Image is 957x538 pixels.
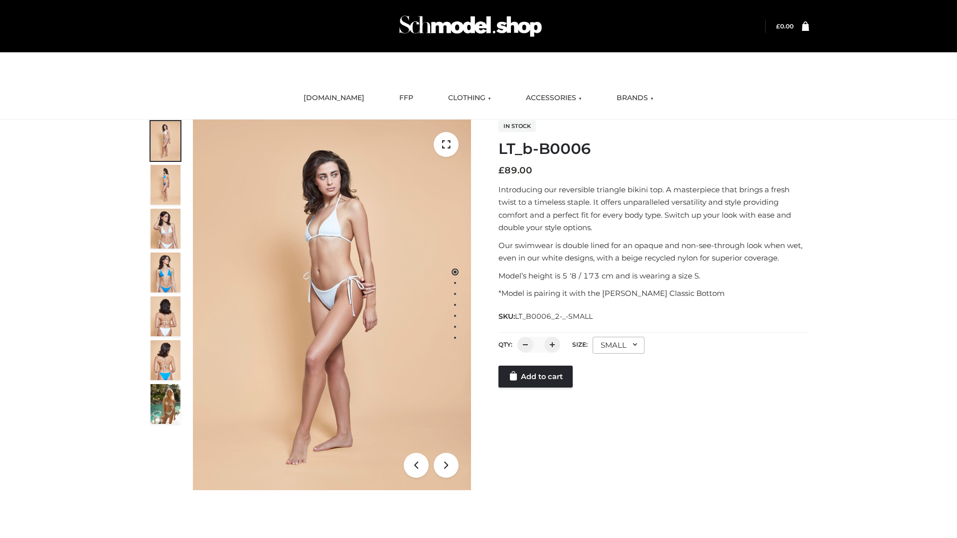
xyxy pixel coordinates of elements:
a: [DOMAIN_NAME] [296,87,372,109]
bdi: 89.00 [498,165,532,176]
a: FFP [392,87,421,109]
img: ArielClassicBikiniTop_CloudNine_AzureSky_OW114ECO_7-scaled.jpg [151,296,180,336]
span: SKU: [498,310,594,322]
span: LT_B0006_2-_-SMALL [515,312,593,321]
img: ArielClassicBikiniTop_CloudNine_AzureSky_OW114ECO_8-scaled.jpg [151,340,180,380]
a: Add to cart [498,366,573,388]
p: *Model is pairing it with the [PERSON_NAME] Classic Bottom [498,287,809,300]
img: ArielClassicBikiniTop_CloudNine_AzureSky_OW114ECO_1 [193,120,471,490]
label: Size: [572,341,588,348]
a: £0.00 [776,22,794,30]
div: SMALL [593,337,644,354]
a: CLOTHING [441,87,498,109]
a: BRANDS [609,87,661,109]
img: Arieltop_CloudNine_AzureSky2.jpg [151,384,180,424]
label: QTY: [498,341,512,348]
bdi: 0.00 [776,22,794,30]
p: Introducing our reversible triangle bikini top. A masterpiece that brings a fresh twist to a time... [498,183,809,234]
img: ArielClassicBikiniTop_CloudNine_AzureSky_OW114ECO_3-scaled.jpg [151,209,180,249]
span: £ [776,22,780,30]
img: ArielClassicBikiniTop_CloudNine_AzureSky_OW114ECO_1-scaled.jpg [151,121,180,161]
img: Schmodel Admin 964 [396,6,545,46]
p: Our swimwear is double lined for an opaque and non-see-through look when wet, even in our white d... [498,239,809,265]
a: ACCESSORIES [518,87,589,109]
span: In stock [498,120,536,132]
p: Model’s height is 5 ‘8 / 173 cm and is wearing a size S. [498,269,809,282]
h1: LT_b-B0006 [498,140,809,158]
span: £ [498,165,504,176]
img: ArielClassicBikiniTop_CloudNine_AzureSky_OW114ECO_4-scaled.jpg [151,253,180,292]
img: ArielClassicBikiniTop_CloudNine_AzureSky_OW114ECO_2-scaled.jpg [151,165,180,205]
